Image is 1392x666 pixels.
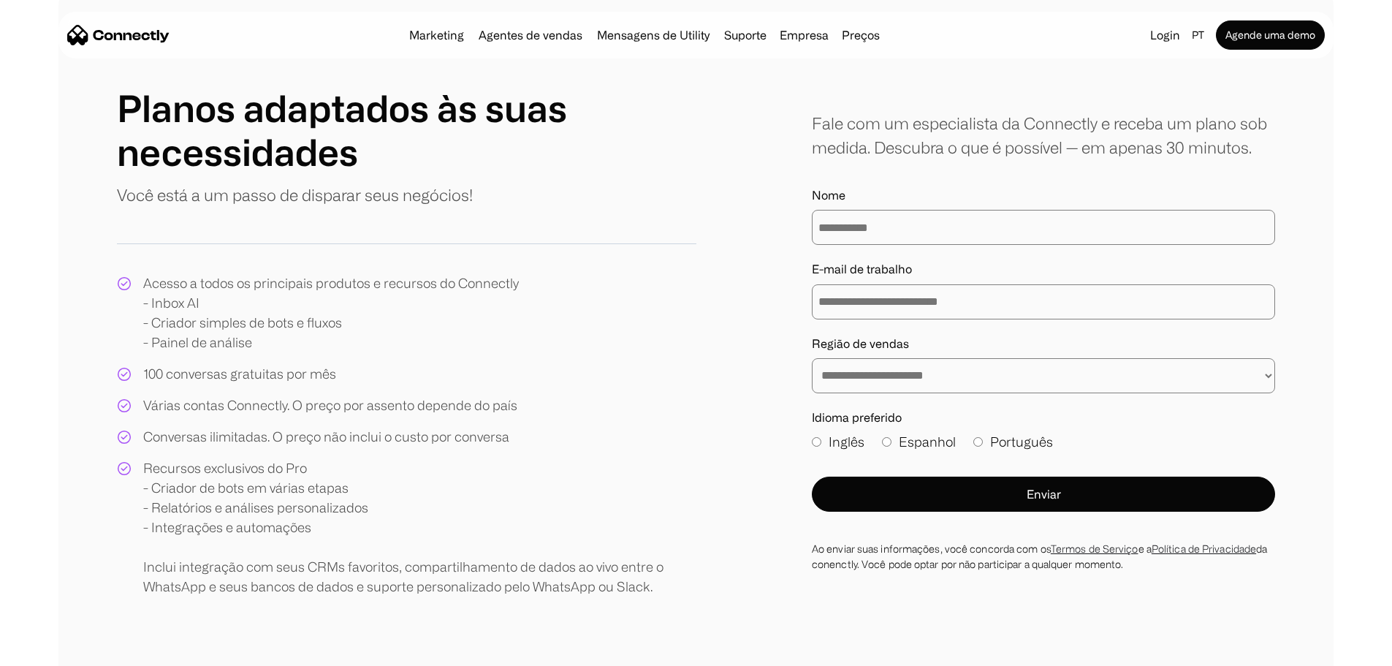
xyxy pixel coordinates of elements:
a: home [67,24,170,46]
a: Mensagens de Utility [591,29,715,41]
a: Preços [836,29,886,41]
div: pt [1186,25,1213,45]
div: Várias contas Connectly. O preço por assento depende do país [143,396,517,415]
label: Idioma preferido [812,411,1275,425]
a: Agentes de vendas [473,29,588,41]
h1: Planos adaptados às suas necessidades [117,86,696,174]
label: Região de vendas [812,337,1275,351]
a: Política de Privacidade [1152,543,1256,554]
input: Espanhol [882,437,891,447]
button: Enviar [812,477,1275,512]
input: Português [973,437,983,447]
div: Empresa [775,25,833,45]
div: Fale com um especialista da Connectly e receba um plano sob medida. Descubra o que é possível — e... [812,111,1275,159]
ul: Language list [29,640,88,661]
a: Termos de Serviço [1051,543,1138,554]
div: 100 conversas gratuitas por mês [143,364,336,384]
label: Nome [812,189,1275,203]
div: pt [1192,25,1204,45]
div: Ao enviar suas informações, você concorda com os e a da conenctly. Você pode optar por não partic... [812,541,1275,572]
label: Português [973,432,1053,452]
div: Empresa [780,25,829,45]
div: Acesso a todos os principais produtos e recursos do Connectly - Inbox AI - Criador simples de bot... [143,273,519,352]
div: Recursos exclusivos do Pro - Criador de bots em várias etapas - Relatórios e análises personaliza... [143,458,696,597]
label: Espanhol [882,432,956,452]
label: Inglês [812,432,864,452]
p: Você está a um passo de disparar seus negócios! [117,183,473,207]
a: Login [1144,25,1186,45]
label: E-mail de trabalho [812,262,1275,276]
aside: Language selected: Português (Brasil) [15,639,88,661]
div: Conversas ilimitadas. O preço não inclui o custo por conversa [143,427,509,447]
a: Suporte [718,29,772,41]
a: Marketing [403,29,470,41]
input: Inglês [812,437,821,447]
a: Agende uma demo [1216,20,1325,50]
